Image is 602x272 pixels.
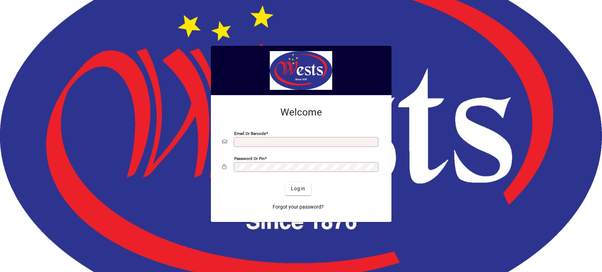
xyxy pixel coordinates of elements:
[285,183,311,195] button: Login
[291,185,305,192] span: Login
[273,203,324,211] span: Forgot your password?
[222,106,380,118] h2: Welcome
[270,201,327,214] a: Forgot your password?
[234,156,264,161] mat-label: Password or Pin
[234,131,266,136] mat-label: Email or Barcode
